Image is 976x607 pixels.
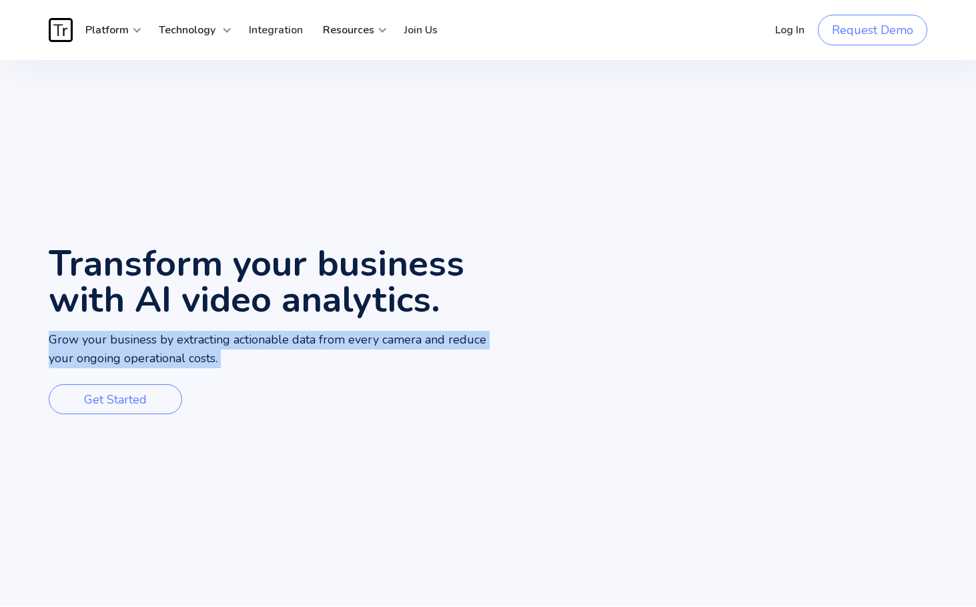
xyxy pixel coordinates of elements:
a: Join Us [394,10,448,50]
img: Traces Logo [49,18,73,42]
a: Request Demo [818,15,927,45]
a: Get Started [49,384,182,414]
strong: Platform [85,23,129,37]
div: Resources [313,10,388,50]
div: Platform [75,10,142,50]
a: Log In [765,10,815,50]
p: Grow your business by extracting actionable data from every camera and reduce your ongoing operat... [49,331,488,368]
strong: Technology [159,23,215,37]
div: Technology [149,10,232,50]
strong: Resources [323,23,374,37]
a: Integration [239,10,313,50]
a: home [49,18,75,42]
h1: Transform your business with AI video analytics. [49,245,488,318]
